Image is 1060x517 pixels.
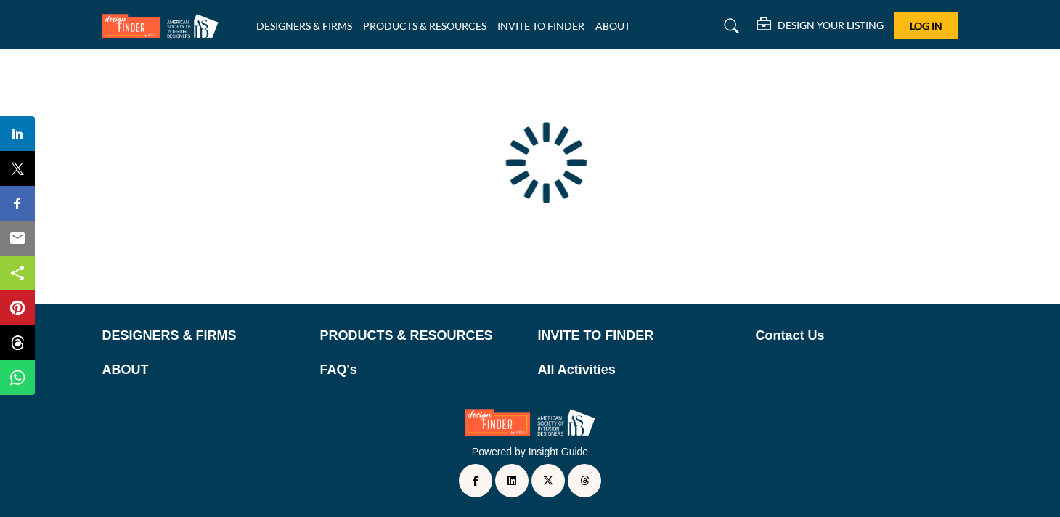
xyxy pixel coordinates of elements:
a: Facebook Link [459,464,492,497]
a: PRODUCTS & RESOURCES [320,326,523,346]
a: LinkedIn Link [495,464,529,497]
a: PRODUCTS & RESOURCES [363,20,486,32]
button: Log In [894,12,958,39]
h5: DESIGN YOUR LISTING [778,19,884,32]
img: Site Logo [102,14,226,38]
a: All Activities [538,360,741,380]
a: DESIGNERS & FIRMS [256,20,352,32]
img: No Site Logo [465,409,595,436]
a: INVITE TO FINDER [497,20,584,32]
a: Twitter Link [531,464,565,497]
a: DESIGNERS & FIRMS [102,326,305,346]
a: Threads Link [568,464,601,497]
a: Contact Us [756,326,958,346]
a: INVITE TO FINDER [538,326,741,346]
a: ABOUT [102,360,305,380]
a: ABOUT [595,20,630,32]
a: Powered by Insight Guide [472,446,588,457]
a: FAQ's [320,360,523,380]
div: DESIGN YOUR LISTING [757,17,884,35]
span: Log In [910,20,942,32]
a: Search [710,15,749,38]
